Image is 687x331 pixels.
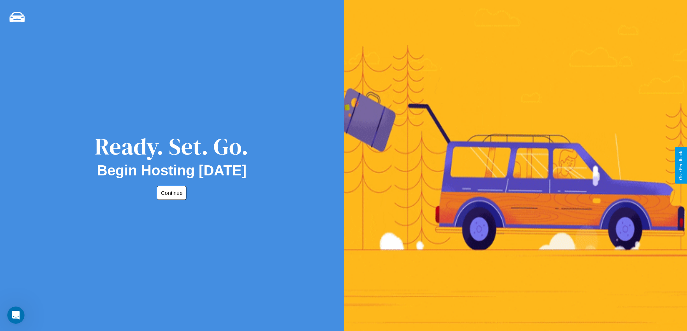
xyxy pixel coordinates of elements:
[157,186,186,200] button: Continue
[7,307,25,324] iframe: Intercom live chat
[95,130,248,162] div: Ready. Set. Go.
[678,151,683,180] div: Give Feedback
[97,162,247,179] h2: Begin Hosting [DATE]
